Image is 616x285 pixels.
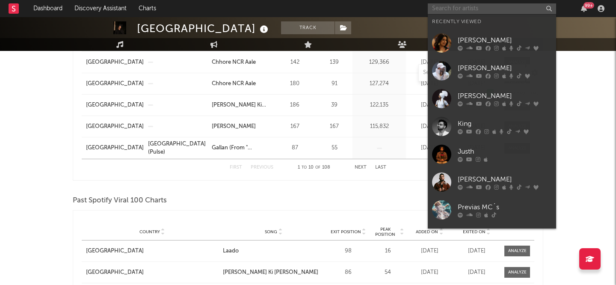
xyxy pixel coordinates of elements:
div: 115,832 [355,122,404,131]
div: 91 [318,80,350,88]
input: Search Playlists/Charts [418,64,525,81]
div: 87 [275,144,314,152]
a: [PERSON_NAME] Ki [PERSON_NAME] [212,101,271,110]
a: Laado [223,247,325,255]
div: [DATE] [408,268,451,277]
a: [PERSON_NAME] [428,168,556,196]
span: Country [139,229,160,235]
span: Exit Position [331,229,361,235]
div: [DATE] [455,268,498,277]
a: [GEOGRAPHIC_DATA] (Pulse) [148,140,207,157]
a: Chhore NCR Aale [212,58,271,67]
div: [DATE] [408,101,451,110]
a: [GEOGRAPHIC_DATA] [86,58,144,67]
a: [GEOGRAPHIC_DATA] [86,268,219,277]
span: Added On [416,229,438,235]
span: Song [265,229,277,235]
div: 39 [318,101,350,110]
div: [PERSON_NAME] [458,91,552,101]
a: [PERSON_NAME] [212,122,271,131]
a: [GEOGRAPHIC_DATA] [86,101,144,110]
div: [DATE] [408,80,451,88]
div: 139 [318,58,350,67]
div: 122,135 [355,101,404,110]
a: [PERSON_NAME] [428,224,556,252]
span: Past Spotify Viral 100 Charts [73,196,167,206]
div: [PERSON_NAME] [212,122,256,131]
div: 186 [275,101,314,110]
div: Chhore NCR Aale [212,58,256,67]
div: [DATE] [408,58,451,67]
span: Peak Position [372,227,399,237]
div: 180 [275,80,314,88]
div: Chhore NCR Aale [212,80,256,88]
a: Chhore NCR Aale [212,80,271,88]
a: [GEOGRAPHIC_DATA] [86,144,144,152]
button: Previous [251,165,273,170]
div: 86 [329,268,367,277]
div: 54 [372,268,404,277]
div: Laado [223,247,239,255]
div: [DATE] [455,247,498,255]
div: [GEOGRAPHIC_DATA] [86,247,144,255]
div: [DATE] [408,144,451,152]
div: Justh [458,146,552,157]
div: [DATE] [408,122,451,131]
a: Previas MC´s [428,196,556,224]
div: 1 10 108 [290,163,338,173]
button: Next [355,165,367,170]
div: [PERSON_NAME] [458,174,552,184]
button: Track [281,21,335,34]
button: 99+ [581,5,587,12]
a: [PERSON_NAME] [428,57,556,85]
div: 55 [318,144,350,152]
div: 129,366 [355,58,404,67]
div: King [458,119,552,129]
a: [GEOGRAPHIC_DATA] [86,80,144,88]
a: [PERSON_NAME] [428,29,556,57]
div: [GEOGRAPHIC_DATA] [137,21,270,36]
div: Recently Viewed [432,17,552,27]
a: King [428,113,556,140]
span: to [302,166,307,169]
a: [GEOGRAPHIC_DATA] [86,247,219,255]
div: 167 [275,122,314,131]
button: First [230,165,242,170]
div: [PERSON_NAME] [458,35,552,45]
div: Previas MC´s [458,202,552,212]
a: [PERSON_NAME] Ki [PERSON_NAME] [223,268,325,277]
div: [PERSON_NAME] Ki [PERSON_NAME] [223,268,318,277]
div: 98 [329,247,367,255]
a: [GEOGRAPHIC_DATA] [86,122,144,131]
span: of [315,166,320,169]
a: Gallan (From "[PERSON_NAME] Baaton Mein Aisa Uljha Jiya") [212,144,271,152]
span: Exited On [463,229,486,235]
div: [PERSON_NAME] [458,63,552,73]
input: Search for artists [428,3,556,14]
div: [DATE] [408,247,451,255]
a: Justh [428,140,556,168]
div: 142 [275,58,314,67]
div: [GEOGRAPHIC_DATA] [86,268,144,277]
button: Last [375,165,386,170]
div: 99 + [583,2,594,9]
a: [PERSON_NAME] [428,85,556,113]
div: 167 [318,122,350,131]
div: 16 [372,247,404,255]
div: 127,274 [355,80,404,88]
